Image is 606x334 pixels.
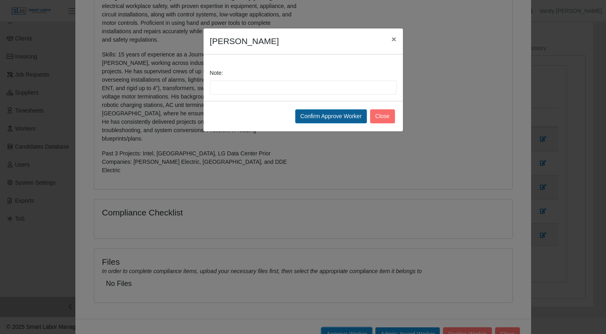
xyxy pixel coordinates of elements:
[385,28,403,50] button: Close
[370,109,395,123] button: Close
[391,34,396,44] span: ×
[210,69,223,77] label: Note:
[210,35,279,48] h4: [PERSON_NAME]
[295,109,367,123] button: Confirm Approve Worker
